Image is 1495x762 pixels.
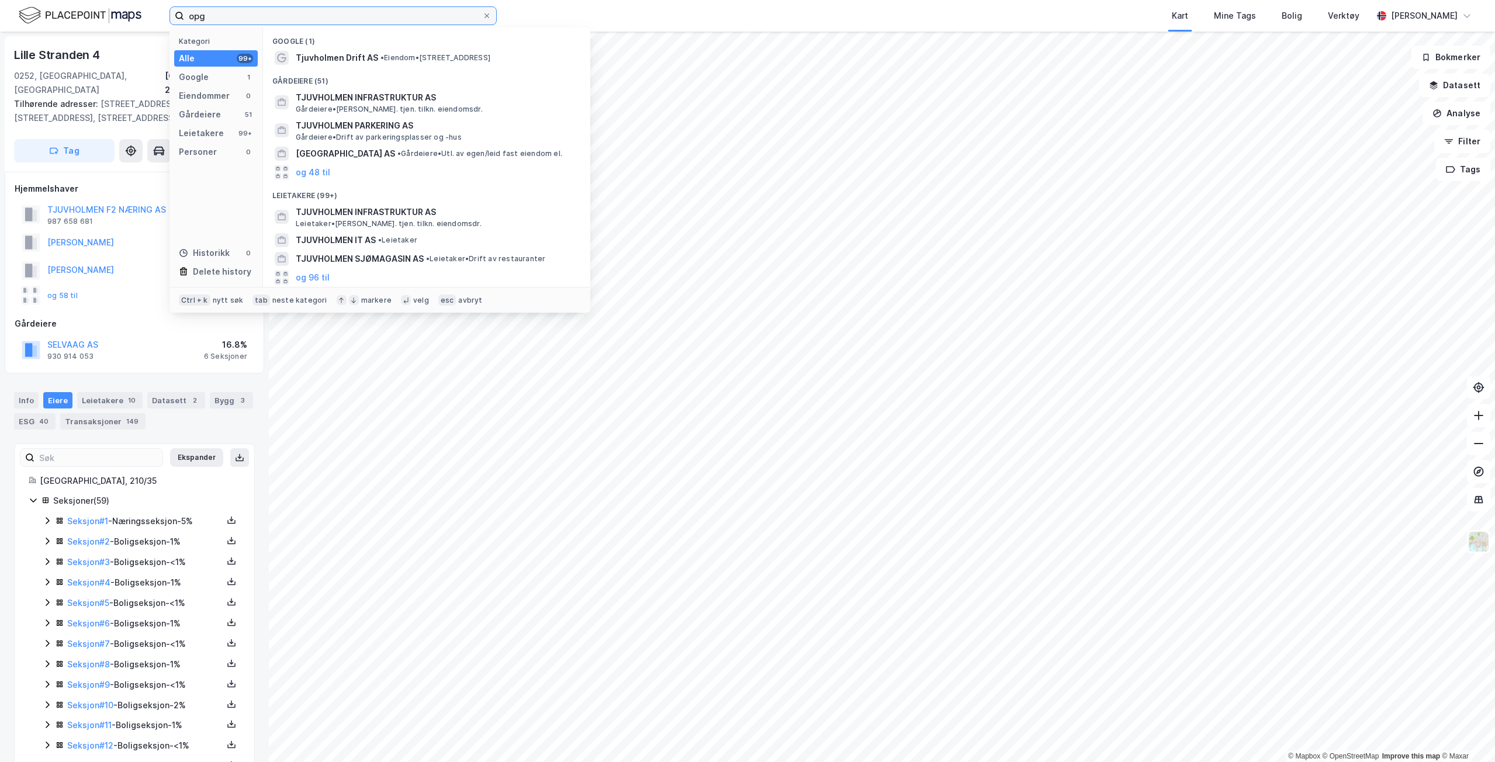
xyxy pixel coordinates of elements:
[244,72,253,82] div: 1
[244,147,253,157] div: 0
[263,27,590,49] div: Google (1)
[67,516,108,526] a: Seksjon#1
[47,217,93,226] div: 987 658 681
[67,576,223,590] div: - Boligseksjon - 1%
[67,720,112,730] a: Seksjon#11
[296,165,330,179] button: og 48 til
[170,448,223,467] button: Ekspander
[14,97,245,125] div: [STREET_ADDRESS], [STREET_ADDRESS], [STREET_ADDRESS]
[67,577,110,587] a: Seksjon#4
[296,205,576,219] span: TJUVHOLMEN INFRASTRUKTUR AS
[1434,130,1490,153] button: Filter
[67,536,110,546] a: Seksjon#2
[67,700,113,710] a: Seksjon#10
[1391,9,1458,23] div: [PERSON_NAME]
[67,698,223,712] div: - Boligseksjon - 2%
[296,133,462,142] span: Gårdeiere • Drift av parkeringsplasser og -hus
[47,352,94,361] div: 930 914 053
[15,182,254,196] div: Hjemmelshaver
[204,352,247,361] div: 6 Seksjoner
[1328,9,1359,23] div: Verktøy
[189,394,200,406] div: 2
[37,415,51,427] div: 40
[179,108,221,122] div: Gårdeiere
[296,252,424,266] span: TJUVHOLMEN SJØMAGASIN AS
[60,413,146,430] div: Transaksjoner
[426,254,430,263] span: •
[380,53,384,62] span: •
[252,295,270,306] div: tab
[296,233,376,247] span: TJUVHOLMEN IT AS
[458,296,482,305] div: avbryt
[296,219,482,228] span: Leietaker • [PERSON_NAME]. tjen. tilkn. eiendomsdr.
[237,129,253,138] div: 99+
[67,659,110,669] a: Seksjon#8
[1436,158,1490,181] button: Tags
[67,596,223,610] div: - Boligseksjon - <1%
[67,618,110,628] a: Seksjon#6
[378,235,417,245] span: Leietaker
[1282,9,1302,23] div: Bolig
[1214,9,1256,23] div: Mine Tags
[296,51,378,65] span: Tjuvholmen Drift AS
[126,394,138,406] div: 10
[67,639,110,649] a: Seksjon#7
[193,265,251,279] div: Delete history
[67,514,223,528] div: - Næringsseksjon - 5%
[1437,706,1495,762] iframe: Chat Widget
[53,494,240,508] div: Seksjoner ( 59 )
[124,415,141,427] div: 149
[14,139,115,162] button: Tag
[1323,752,1379,760] a: OpenStreetMap
[34,449,162,466] input: Søk
[67,557,110,567] a: Seksjon#3
[67,740,113,750] a: Seksjon#12
[1288,752,1320,760] a: Mapbox
[244,248,253,258] div: 0
[244,91,253,101] div: 0
[67,598,109,608] a: Seksjon#5
[1382,752,1440,760] a: Improve this map
[237,54,253,63] div: 99+
[1419,74,1490,97] button: Datasett
[67,718,223,732] div: - Boligseksjon - 1%
[380,53,490,63] span: Eiendom • [STREET_ADDRESS]
[19,5,141,26] img: logo.f888ab2527a4732fd821a326f86c7f29.svg
[77,392,143,408] div: Leietakere
[204,338,247,352] div: 16.8%
[15,317,254,331] div: Gårdeiere
[67,637,223,651] div: - Boligseksjon - <1%
[179,145,217,159] div: Personer
[179,89,230,103] div: Eiendommer
[165,69,255,97] div: [GEOGRAPHIC_DATA], 210/35
[179,246,230,260] div: Historikk
[263,182,590,203] div: Leietakere (99+)
[1423,102,1490,125] button: Analyse
[296,119,576,133] span: TJUVHOLMEN PARKERING AS
[1411,46,1490,69] button: Bokmerker
[397,149,401,158] span: •
[67,616,223,631] div: - Boligseksjon - 1%
[67,680,110,690] a: Seksjon#9
[413,296,429,305] div: velg
[426,254,545,264] span: Leietaker • Drift av restauranter
[67,657,223,671] div: - Boligseksjon - 1%
[184,7,482,25] input: Søk på adresse, matrikkel, gårdeiere, leietakere eller personer
[1468,531,1490,553] img: Z
[1172,9,1188,23] div: Kart
[179,295,210,306] div: Ctrl + k
[263,67,590,88] div: Gårdeiere (51)
[67,555,223,569] div: - Boligseksjon - <1%
[14,99,101,109] span: Tilhørende adresser:
[14,46,102,64] div: Lille Stranden 4
[296,147,395,161] span: [GEOGRAPHIC_DATA] AS
[67,739,223,753] div: - Boligseksjon - <1%
[179,70,209,84] div: Google
[244,110,253,119] div: 51
[14,69,165,97] div: 0252, [GEOGRAPHIC_DATA], [GEOGRAPHIC_DATA]
[296,91,576,105] span: TJUVHOLMEN INFRASTRUKTUR AS
[296,271,330,285] button: og 96 til
[272,296,327,305] div: neste kategori
[1437,706,1495,762] div: Kontrollprogram for chat
[14,413,56,430] div: ESG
